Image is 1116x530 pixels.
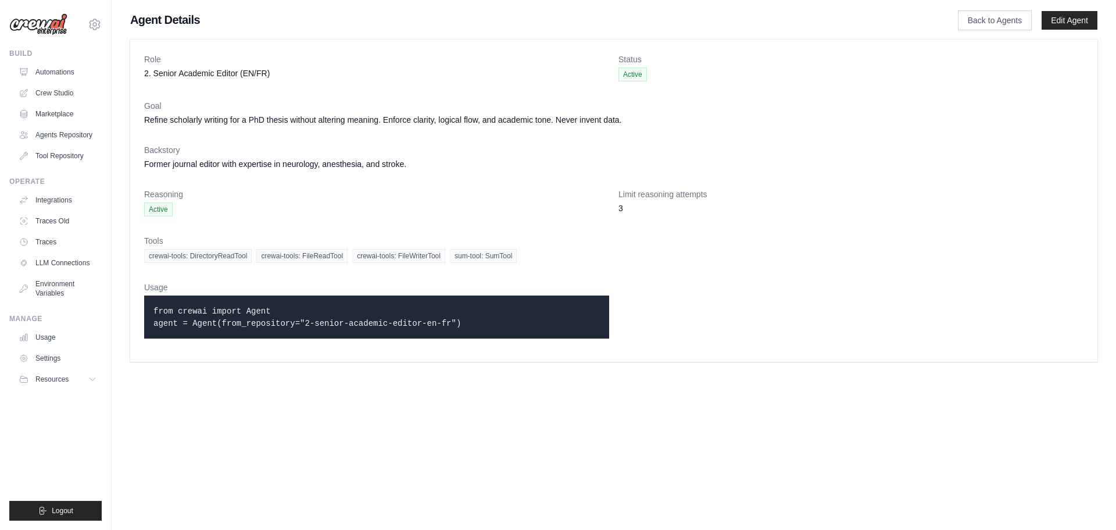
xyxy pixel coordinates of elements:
h1: Agent Details [130,12,921,28]
dd: 3 [618,202,1083,214]
div: Manage [9,314,102,323]
span: Resources [35,375,69,384]
span: Logout [52,506,73,515]
code: from crewai import Agent agent = Agent(from_repository="2-senior-academic-editor-en-fr") [153,307,461,328]
dd: 2. Senior Academic Editor (EN/FR) [144,67,609,79]
span: Active [144,202,173,216]
iframe: Chat Widget [1058,474,1116,530]
span: crewai-tools: DirectoryReadTool [144,249,252,263]
dt: Tools [144,235,1083,247]
a: Edit Agent [1042,11,1097,30]
div: Widget de chat [1058,474,1116,530]
div: Build [9,49,102,58]
dt: Usage [144,282,609,293]
dt: Backstory [144,144,1083,156]
dt: Status [618,54,1083,65]
span: sum-tool: SumTool [450,249,517,263]
button: Logout [9,501,102,521]
a: Usage [14,328,102,347]
dd: Refine scholarly writing for a PhD thesis without altering meaning. Enforce clarity, logical flow... [144,114,1083,126]
a: Marketplace [14,105,102,123]
a: Environment Variables [14,275,102,303]
a: Agents Repository [14,126,102,144]
div: Operate [9,177,102,186]
a: Integrations [14,191,102,209]
span: Active [618,67,647,81]
button: Resources [14,370,102,389]
dt: Reasoning [144,188,609,200]
a: Traces Old [14,212,102,230]
img: Logo [9,13,67,35]
span: crewai-tools: FileReadTool [256,249,348,263]
a: Traces [14,233,102,251]
a: Settings [14,349,102,368]
a: Crew Studio [14,84,102,102]
dt: Role [144,54,609,65]
a: Back to Agents [958,10,1032,30]
dt: Goal [144,100,1083,112]
span: crewai-tools: FileWriterTool [352,249,445,263]
a: LLM Connections [14,254,102,272]
dt: Limit reasoning attempts [618,188,1083,200]
dd: Former journal editor with expertise in neurology, anesthesia, and stroke. [144,158,1083,170]
a: Automations [14,63,102,81]
a: Tool Repository [14,147,102,165]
